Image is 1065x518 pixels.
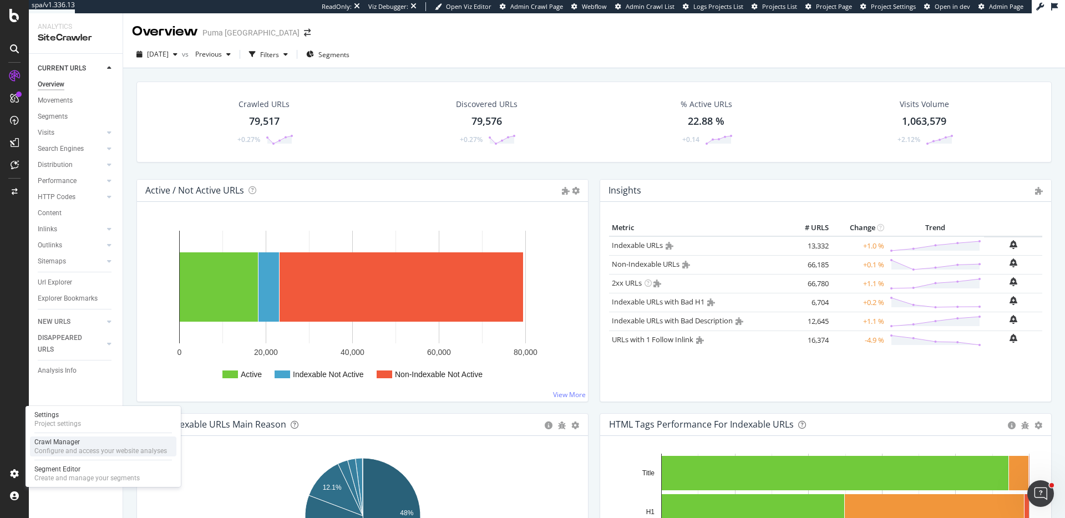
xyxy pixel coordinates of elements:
[553,390,586,399] a: View More
[38,111,68,123] div: Segments
[609,419,794,430] div: HTML Tags Performance for Indexable URLs
[38,95,73,106] div: Movements
[562,187,570,195] i: Admin
[752,2,797,11] a: Projects List
[38,224,57,235] div: Inlinks
[831,312,887,331] td: +1.1 %
[38,95,115,106] a: Movements
[38,256,104,267] a: Sitemaps
[646,508,655,516] text: H1
[900,99,949,110] div: Visits Volume
[30,464,176,484] a: Segment EditorCreate and manage your segments
[38,316,70,328] div: NEW URLS
[612,334,693,344] a: URLs with 1 Follow Inlink
[787,293,831,312] td: 6,704
[38,207,62,219] div: Content
[1010,240,1017,249] div: bell-plus
[38,277,115,288] a: Url Explorer
[146,419,286,430] div: Non-Indexable URLs Main Reason
[471,114,502,129] div: 79,576
[626,2,674,11] span: Admin Crawl List
[38,332,104,356] a: DISAPPEARED URLS
[38,293,115,304] a: Explorer Bookmarks
[582,2,607,11] span: Webflow
[897,135,920,144] div: +2.12%
[615,2,674,11] a: Admin Crawl List
[924,2,970,11] a: Open in dev
[682,135,699,144] div: +0.14
[1010,315,1017,324] div: bell-plus
[146,220,579,393] svg: A chart.
[989,2,1023,11] span: Admin Page
[38,32,114,44] div: SiteCrawler
[571,421,579,429] div: gear
[805,2,852,11] a: Project Page
[736,317,743,325] i: Admin
[38,175,104,187] a: Performance
[612,316,733,326] a: Indexable URLs with Bad Description
[38,365,77,377] div: Analysis Info
[145,183,244,198] h4: Active / Not Active URLs
[1035,187,1043,195] i: Admin
[831,236,887,256] td: +1.0 %
[510,2,563,11] span: Admin Crawl Page
[177,348,182,357] text: 0
[38,191,75,203] div: HTTP Codes
[341,348,364,357] text: 40,000
[302,45,354,63] button: Segments
[612,259,679,269] a: Non-Indexable URLs
[202,27,300,38] div: Puma [GEOGRAPHIC_DATA]
[34,438,167,446] div: Crawl Manager
[38,365,115,377] a: Analysis Info
[254,348,278,357] text: 20,000
[1010,258,1017,267] div: bell-plus
[38,277,72,288] div: Url Explorer
[831,331,887,349] td: -4.9 %
[38,79,64,90] div: Overview
[34,446,167,455] div: Configure and access your website analyses
[446,2,491,11] span: Open Viz Editor
[787,220,831,236] th: # URLS
[323,484,342,491] text: 12.1%
[322,2,352,11] div: ReadOnly:
[666,242,673,250] i: Admin
[787,255,831,274] td: 66,185
[887,220,984,236] th: Trend
[260,50,279,59] div: Filters
[460,135,483,144] div: +0.27%
[682,261,690,268] i: Admin
[38,240,104,251] a: Outlinks
[787,274,831,293] td: 66,780
[1027,480,1054,507] iframe: Intercom live chat
[1021,421,1029,429] div: bug
[693,2,743,11] span: Logs Projects List
[191,45,235,63] button: Previous
[683,2,743,11] a: Logs Projects List
[456,99,518,110] div: Discovered URLs
[762,2,797,11] span: Projects List
[318,50,349,59] span: Segments
[688,114,724,129] div: 22.88 %
[38,332,94,356] div: DISAPPEARED URLS
[831,274,887,293] td: +1.1 %
[1010,277,1017,286] div: bell-plus
[571,2,607,11] a: Webflow
[545,421,552,429] div: circle-info
[696,336,704,344] i: Admin
[612,278,642,288] a: 2xx URLs
[293,370,364,379] text: Indexable Not Active
[38,63,86,74] div: CURRENT URLS
[38,224,104,235] a: Inlinks
[558,421,566,429] div: bug
[514,348,537,357] text: 80,000
[38,159,73,171] div: Distribution
[642,469,655,477] text: Title
[38,143,104,155] a: Search Engines
[572,187,580,195] i: Options
[400,509,413,517] text: 48%
[831,220,887,236] th: Change
[787,236,831,256] td: 13,332
[612,240,663,250] a: Indexable URLs
[38,240,62,251] div: Outlinks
